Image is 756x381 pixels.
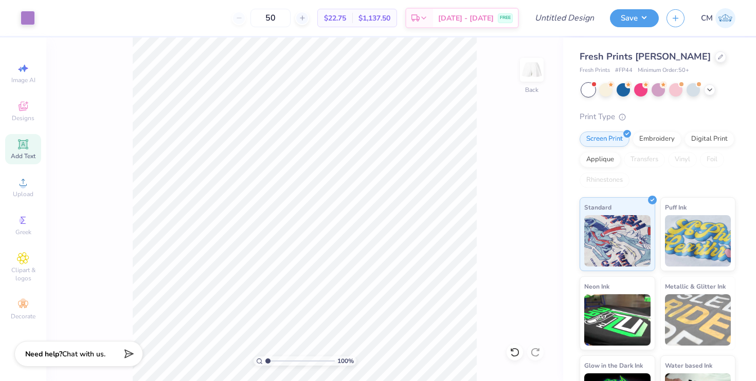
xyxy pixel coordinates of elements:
span: FREE [500,14,511,22]
span: $1,137.50 [358,13,390,24]
span: Greek [15,228,31,236]
span: Fresh Prints [PERSON_NAME] [580,50,711,63]
span: Metallic & Glitter Ink [665,281,726,292]
span: Upload [13,190,33,198]
span: # FP44 [615,66,633,75]
span: CM [701,12,713,24]
span: Fresh Prints [580,66,610,75]
button: Save [610,9,659,27]
div: Rhinestones [580,173,629,188]
input: – – [250,9,291,27]
span: Neon Ink [584,281,609,292]
span: 100 % [337,356,354,366]
div: Embroidery [633,131,681,147]
span: Glow in the Dark Ink [584,360,643,371]
span: $22.75 [324,13,346,24]
img: Neon Ink [584,294,651,346]
a: CM [701,8,735,28]
img: Metallic & Glitter Ink [665,294,731,346]
div: Digital Print [685,131,734,147]
span: Puff Ink [665,202,687,213]
div: Applique [580,152,621,167]
img: Standard [584,215,651,266]
span: Minimum Order: 50 + [638,66,689,75]
div: Transfers [624,152,665,167]
input: Untitled Design [527,8,602,28]
span: Designs [12,114,34,122]
span: Add Text [11,152,35,160]
strong: Need help? [25,349,62,359]
img: Puff Ink [665,215,731,266]
span: Clipart & logos [5,266,41,282]
div: Print Type [580,111,735,123]
span: Water based Ink [665,360,712,371]
span: Standard [584,202,611,213]
div: Back [525,85,538,94]
span: [DATE] - [DATE] [438,13,494,24]
img: Camryn Michael [715,8,735,28]
div: Vinyl [668,152,697,167]
div: Foil [700,152,724,167]
span: Chat with us. [62,349,105,359]
div: Screen Print [580,131,629,147]
span: Image AI [11,76,35,84]
img: Back [521,60,542,80]
span: Decorate [11,312,35,320]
